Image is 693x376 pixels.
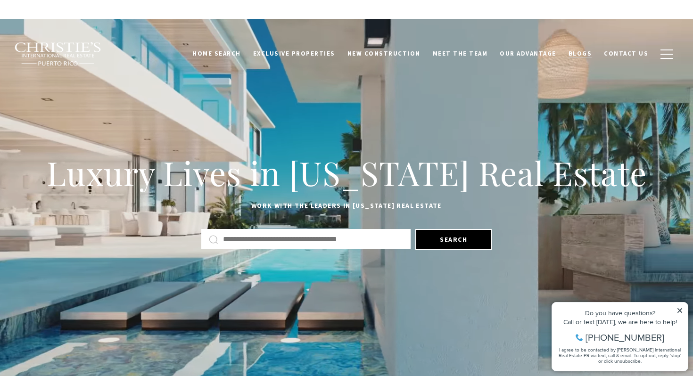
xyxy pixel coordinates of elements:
div: Call or text [DATE], we are here to help! [10,30,136,37]
div: Do you have questions? [10,21,136,28]
img: Christie's International Real Estate black text logo [14,42,102,66]
button: Search [415,229,492,250]
p: Work with the leaders in [US_STATE] Real Estate [40,200,653,212]
span: I agree to be contacted by [PERSON_NAME] International Real Estate PR via text, call & email. To ... [12,58,134,76]
a: Our Advantage [494,45,562,63]
span: Exclusive Properties [253,49,335,57]
a: New Construction [341,45,427,63]
span: Blogs [569,49,592,57]
span: Contact Us [604,49,648,57]
a: Meet the Team [427,45,494,63]
span: [PHONE_NUMBER] [39,44,117,54]
span: Our Advantage [500,49,556,57]
h1: Luxury Lives in [US_STATE] Real Estate [40,152,653,194]
a: Home Search [186,45,247,63]
span: New Construction [347,49,421,57]
a: Blogs [562,45,598,63]
a: Exclusive Properties [247,45,341,63]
